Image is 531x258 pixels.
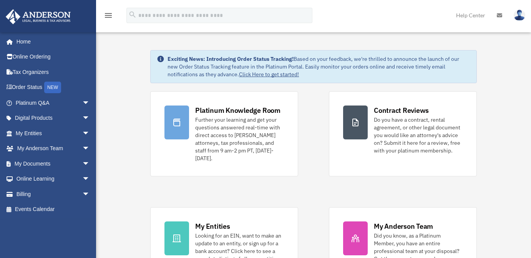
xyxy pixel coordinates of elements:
[82,186,98,202] span: arrow_drop_down
[168,55,470,78] div: Based on your feedback, we're thrilled to announce the launch of our new Order Status Tracking fe...
[374,221,433,231] div: My Anderson Team
[329,91,477,176] a: Contract Reviews Do you have a contract, rental agreement, or other legal document you would like...
[195,221,230,231] div: My Entities
[168,55,294,62] strong: Exciting News: Introducing Order Status Tracking!
[104,13,113,20] a: menu
[374,106,429,115] div: Contract Reviews
[82,141,98,157] span: arrow_drop_down
[5,64,101,80] a: Tax Organizers
[5,171,101,187] a: Online Learningarrow_drop_down
[5,34,98,49] a: Home
[5,49,101,65] a: Online Ordering
[5,95,101,111] a: Platinum Q&Aarrow_drop_down
[239,71,299,78] a: Click Here to get started!
[5,202,101,217] a: Events Calendar
[5,156,101,171] a: My Documentsarrow_drop_down
[3,9,73,24] img: Anderson Advisors Platinum Portal
[5,80,101,95] a: Order StatusNEW
[104,11,113,20] i: menu
[195,116,284,162] div: Further your learning and get your questions answered real-time with direct access to [PERSON_NAM...
[374,116,463,154] div: Do you have a contract, rental agreement, or other legal document you would like an attorney's ad...
[82,95,98,111] span: arrow_drop_down
[5,126,101,141] a: My Entitiesarrow_drop_down
[82,156,98,172] span: arrow_drop_down
[82,126,98,141] span: arrow_drop_down
[150,91,298,176] a: Platinum Knowledge Room Further your learning and get your questions answered real-time with dire...
[44,82,61,93] div: NEW
[82,111,98,126] span: arrow_drop_down
[128,10,137,19] i: search
[5,141,101,156] a: My Anderson Teamarrow_drop_down
[514,10,525,21] img: User Pic
[195,106,280,115] div: Platinum Knowledge Room
[5,186,101,202] a: Billingarrow_drop_down
[5,111,101,126] a: Digital Productsarrow_drop_down
[82,171,98,187] span: arrow_drop_down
